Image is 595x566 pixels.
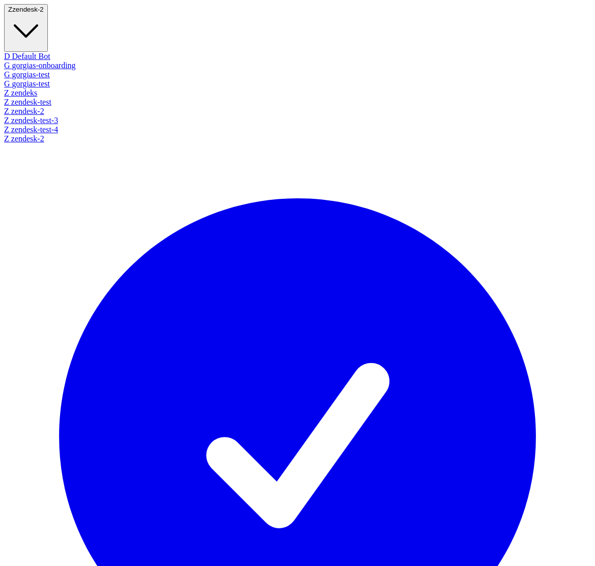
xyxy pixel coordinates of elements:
button: Zzendesk-2 [4,4,48,52]
div: Default Bot [4,52,591,61]
div: zendeks [4,88,591,98]
div: zendesk-test-3 [4,116,591,125]
span: Z [8,6,12,13]
div: zendesk-test [4,98,591,107]
span: Z [4,134,9,143]
div: gorgias-test [4,79,591,88]
span: G [4,79,10,88]
span: zendesk-2 [12,6,44,13]
span: D [4,52,10,61]
span: G [4,61,10,70]
div: zendesk-test-4 [4,125,591,134]
span: Z [4,125,9,134]
span: G [4,70,10,79]
span: Z [4,98,9,106]
div: zendesk-2 [4,134,591,143]
span: Z [4,116,9,125]
div: zendesk-2 [4,107,591,116]
div: gorgias-test [4,70,591,79]
span: Z [4,107,9,115]
div: gorgias-onboarding [4,61,591,70]
span: Z [4,88,9,97]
